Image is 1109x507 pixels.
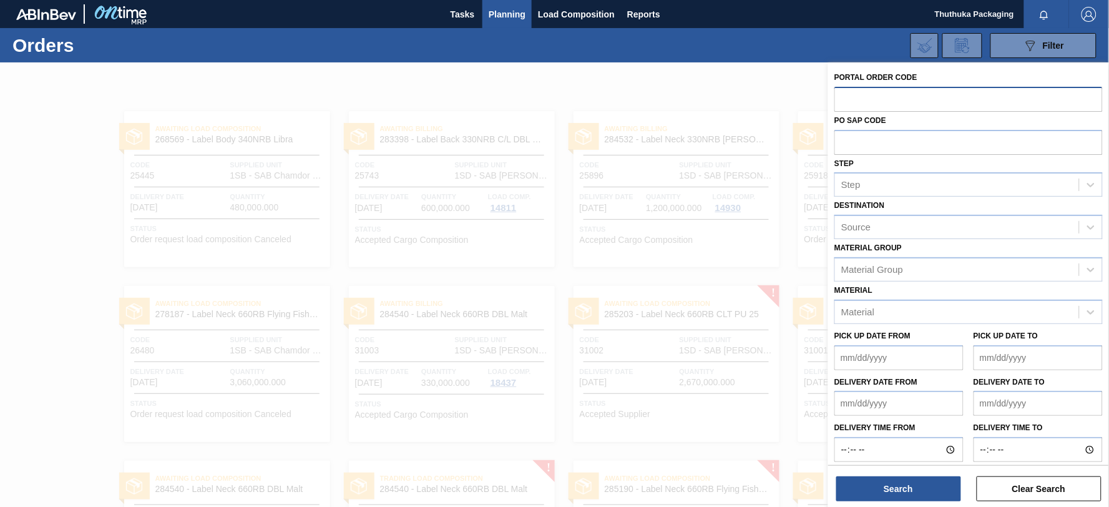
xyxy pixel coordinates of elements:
[834,73,917,82] label: Portal Order Code
[942,33,982,58] div: Order Review Request
[974,419,1103,437] label: Delivery time to
[974,345,1103,370] input: mm/dd/yyyy
[974,332,1038,340] label: Pick up Date to
[834,391,964,416] input: mm/dd/yyyy
[627,7,660,22] span: Reports
[990,33,1097,58] button: Filter
[16,9,76,20] img: TNhmsLtSVTkK8tSr43FrP2fwEKptu5GPRR3wAAAABJRU5ErkJggg==
[834,332,911,340] label: Pick up Date from
[974,378,1045,386] label: Delivery Date to
[974,391,1103,416] input: mm/dd/yyyy
[12,38,197,52] h1: Orders
[834,244,902,252] label: Material Group
[1043,41,1064,51] span: Filter
[1082,7,1097,22] img: Logout
[489,7,525,22] span: Planning
[841,222,871,233] div: Source
[538,7,615,22] span: Load Composition
[834,201,884,210] label: Destination
[841,264,903,275] div: Material Group
[834,419,964,437] label: Delivery time from
[834,378,917,386] label: Delivery Date from
[841,180,861,190] div: Step
[911,33,939,58] div: Import Order Negotiation
[449,7,476,22] span: Tasks
[834,159,854,168] label: Step
[841,307,874,317] div: Material
[834,286,872,295] label: Material
[834,345,964,370] input: mm/dd/yyyy
[1024,6,1064,23] button: Notifications
[834,116,886,125] label: PO SAP Code
[834,462,924,477] label: Show pending items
